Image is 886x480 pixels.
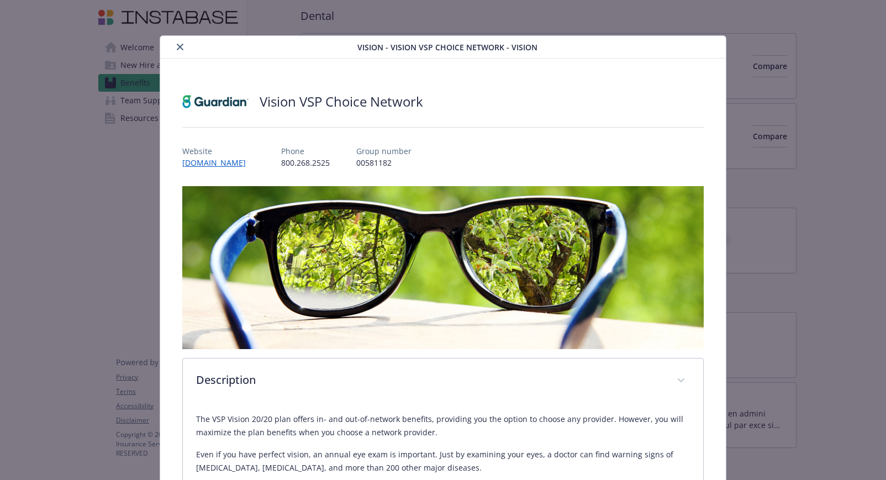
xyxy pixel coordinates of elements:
div: Description [183,358,704,404]
button: close [173,40,187,54]
h2: Vision VSP Choice Network [260,92,423,111]
p: Website [182,145,255,157]
p: 800.268.2525 [281,157,330,168]
p: Group number [356,145,412,157]
a: [DOMAIN_NAME] [182,157,255,168]
p: The VSP Vision 20/20 plan offers in- and out-of-network benefits, providing you the option to cho... [196,413,690,439]
img: Guardian [182,85,249,118]
p: Description [196,372,664,388]
p: Phone [281,145,330,157]
img: banner [182,186,704,349]
span: Vision - Vision VSP Choice Network - Vision [357,41,537,53]
p: Even if you have perfect vision, an annual eye exam is important. Just by examining your eyes, a ... [196,448,690,474]
p: 00581182 [356,157,412,168]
